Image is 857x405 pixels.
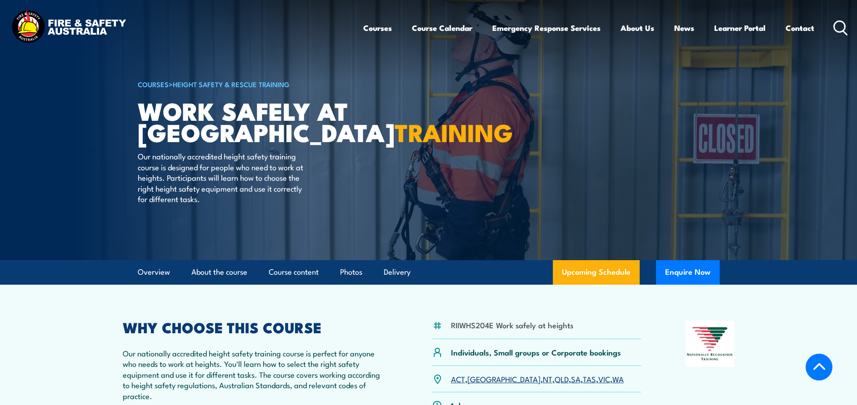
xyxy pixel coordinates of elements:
[583,373,596,384] a: TAS
[714,16,766,40] a: Learner Portal
[173,79,290,89] a: Height Safety & Rescue Training
[451,320,573,330] li: RIIWHS204E Work safely at heights
[571,373,581,384] a: SA
[451,374,624,384] p: , , , , , , ,
[451,373,465,384] a: ACT
[395,113,513,150] strong: TRAINING
[467,373,541,384] a: [GEOGRAPHIC_DATA]
[384,260,411,284] a: Delivery
[786,16,814,40] a: Contact
[123,348,388,401] p: Our nationally accredited height safety training course is perfect for anyone who needs to work a...
[598,373,610,384] a: VIC
[269,260,319,284] a: Course content
[138,151,304,204] p: Our nationally accredited height safety training course is designed for people who need to work a...
[451,347,621,357] p: Individuals, Small groups or Corporate bookings
[138,260,170,284] a: Overview
[138,100,362,142] h1: Work Safely at [GEOGRAPHIC_DATA]
[674,16,694,40] a: News
[621,16,654,40] a: About Us
[340,260,362,284] a: Photos
[138,79,169,89] a: COURSES
[412,16,472,40] a: Course Calendar
[123,321,388,333] h2: WHY CHOOSE THIS COURSE
[191,260,247,284] a: About the course
[555,373,569,384] a: QLD
[686,321,735,367] img: Nationally Recognised Training logo.
[656,260,720,285] button: Enquire Now
[612,373,624,384] a: WA
[138,79,362,89] h6: >
[553,260,640,285] a: Upcoming Schedule
[363,16,392,40] a: Courses
[543,373,552,384] a: NT
[492,16,601,40] a: Emergency Response Services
